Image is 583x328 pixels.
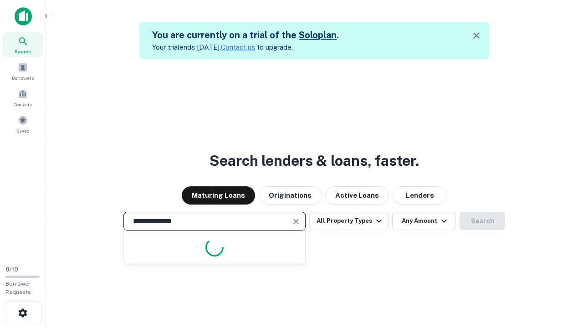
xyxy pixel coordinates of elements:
button: All Property Types [309,212,389,230]
span: Contacts [14,101,32,108]
a: Contacts [3,85,43,110]
h5: You are currently on a trial of the . [152,28,339,42]
span: Borrower Requests [5,281,31,295]
span: Search [15,48,31,55]
button: Maturing Loans [182,186,255,205]
button: Originations [259,186,322,205]
img: capitalize-icon.png [15,7,32,26]
button: Active Loans [325,186,389,205]
span: Saved [16,127,30,134]
h3: Search lenders & loans, faster. [210,150,419,172]
button: Any Amount [392,212,456,230]
a: Contact us [221,43,255,51]
span: 0 / 10 [5,266,18,273]
p: Your trial ends [DATE]. to upgrade. [152,42,339,53]
a: Borrowers [3,59,43,83]
button: Lenders [393,186,447,205]
a: Search [3,32,43,57]
a: Saved [3,112,43,136]
span: Borrowers [12,74,34,82]
button: Clear [290,215,302,228]
a: Soloplan [299,30,337,41]
iframe: Chat Widget [537,255,583,299]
